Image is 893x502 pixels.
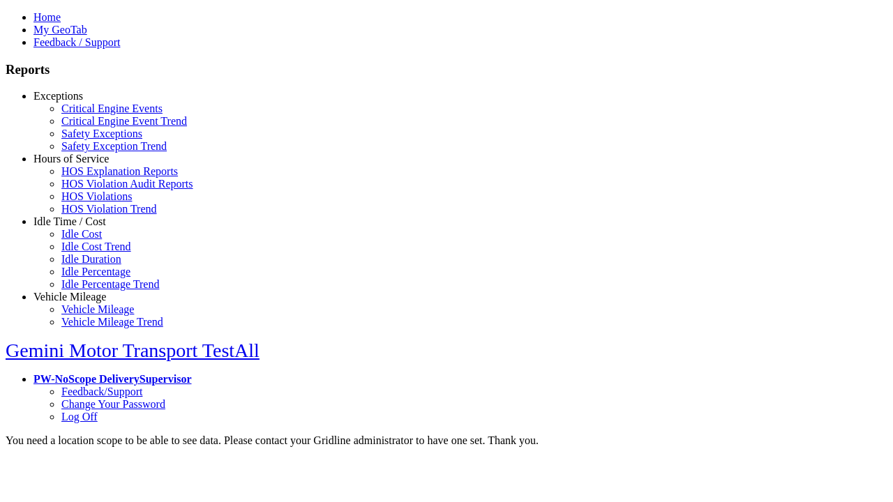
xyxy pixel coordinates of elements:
a: Critical Engine Events [61,102,163,114]
a: Safety Exception Trend [61,140,167,152]
h3: Reports [6,62,887,77]
a: Log Off [61,411,98,423]
a: Gemini Motor Transport TestAll [6,340,260,361]
a: Critical Engine Event Trend [61,115,187,127]
a: Idle Percentage Trend [61,278,159,290]
a: Feedback / Support [33,36,120,48]
a: PW-NoScope DeliverySupervisor [33,373,191,385]
a: Vehicle Mileage Trend [61,316,163,328]
a: Vehicle Mileage [61,303,134,315]
a: My GeoTab [33,24,87,36]
a: Idle Cost Trend [61,241,131,252]
a: Change Your Password [61,398,165,410]
a: Hours of Service [33,153,109,165]
a: HOS Violation Audit Reports [61,178,193,190]
a: Vehicle Mileage [33,291,106,303]
a: HOS Explanation Reports [61,165,178,177]
a: HOS Violation Trend [61,203,157,215]
div: You need a location scope to be able to see data. Please contact your Gridline administrator to h... [6,434,887,447]
a: Idle Percentage [61,266,130,277]
a: Idle Duration [61,253,121,265]
a: Safety Exceptions [61,128,142,139]
a: Home [33,11,61,23]
a: Exceptions [33,90,83,102]
a: Idle Cost [61,228,102,240]
a: Feedback/Support [61,386,142,397]
a: HOS Violations [61,190,132,202]
a: Idle Time / Cost [33,215,106,227]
